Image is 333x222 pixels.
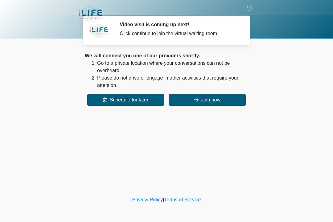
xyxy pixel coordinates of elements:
[85,52,248,60] div: We will connect you one of our providers shortly.
[87,94,164,106] button: Schedule for later
[97,60,248,74] li: Go to a private location where your conversations can not be overheard.
[163,197,164,202] a: |
[97,74,248,89] li: Please do not drive or engage in other activities that require your attention.
[132,197,163,202] a: Privacy Policy
[89,22,108,40] img: Agent Avatar
[120,30,239,37] div: Click continue to join the virtual waiting room.
[79,5,102,24] img: iLIFE Anti-Aging Center Logo
[164,197,201,202] a: Terms of Service
[169,94,246,106] button: Join now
